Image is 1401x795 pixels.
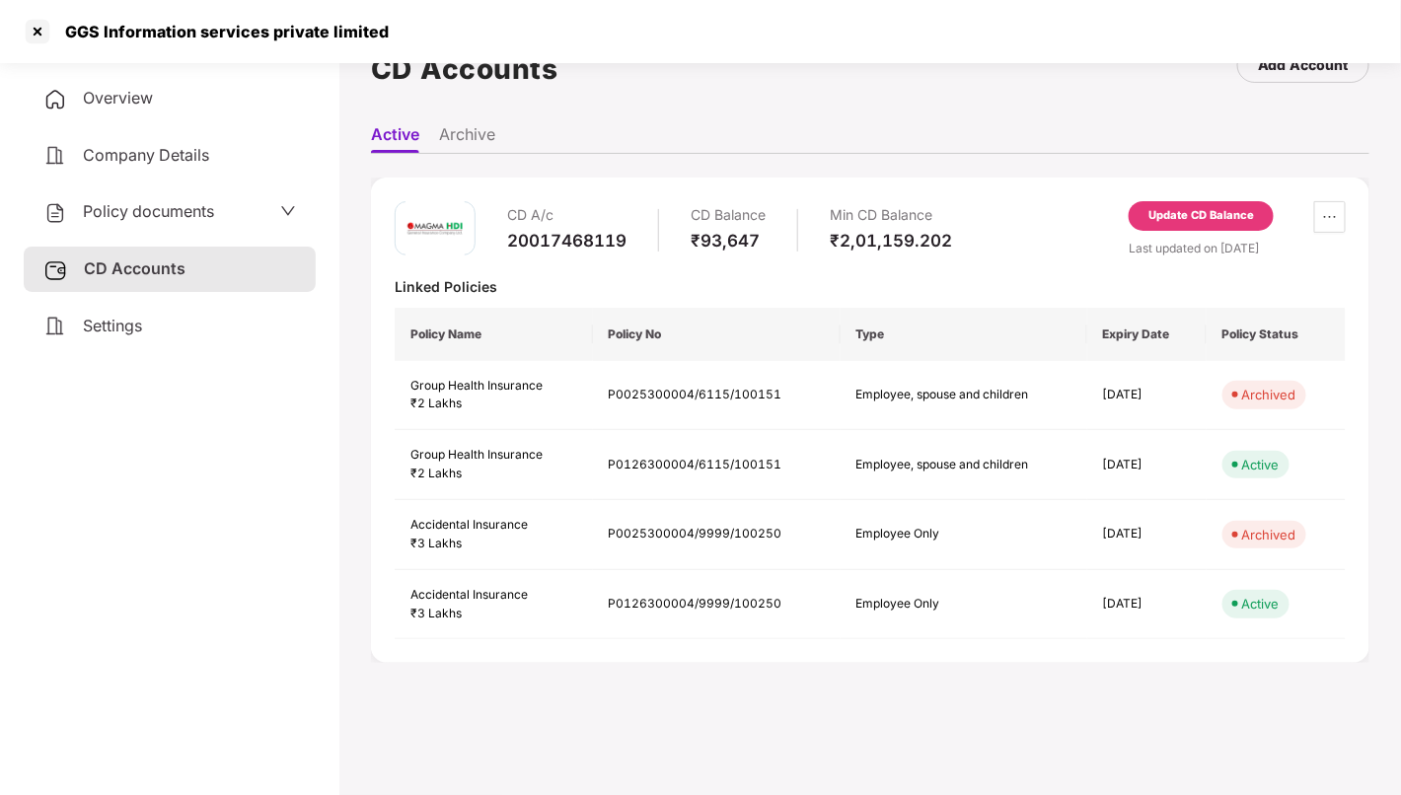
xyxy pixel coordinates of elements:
[841,308,1087,361] th: Type
[395,277,1346,296] div: Linked Policies
[84,258,185,278] span: CD Accounts
[83,88,153,108] span: Overview
[410,466,462,480] span: ₹2 Lakhs
[691,230,766,252] div: ₹93,647
[83,201,214,221] span: Policy documents
[1242,594,1280,614] div: Active
[1087,308,1207,361] th: Expiry Date
[1314,201,1346,233] button: ellipsis
[371,124,419,153] li: Active
[1207,308,1346,361] th: Policy Status
[1129,239,1346,257] div: Last updated on [DATE]
[691,201,766,230] div: CD Balance
[830,230,952,252] div: ₹2,01,159.202
[43,315,67,338] img: svg+xml;base64,PHN2ZyB4bWxucz0iaHR0cDovL3d3dy53My5vcmcvMjAwMC9zdmciIHdpZHRoPSIyNCIgaGVpZ2h0PSIyNC...
[856,525,1071,543] div: Employee Only
[280,203,296,219] span: down
[1087,570,1207,640] td: [DATE]
[856,386,1071,404] div: Employee, spouse and children
[371,47,558,91] h1: CD Accounts
[830,201,952,230] div: Min CD Balance
[410,586,577,605] div: Accidental Insurance
[410,446,577,465] div: Group Health Insurance
[410,536,462,550] span: ₹3 Lakhs
[410,396,462,410] span: ₹2 Lakhs
[856,456,1071,474] div: Employee, spouse and children
[410,606,462,620] span: ₹3 Lakhs
[43,144,67,168] img: svg+xml;base64,PHN2ZyB4bWxucz0iaHR0cDovL3d3dy53My5vcmcvMjAwMC9zdmciIHdpZHRoPSIyNCIgaGVpZ2h0PSIyNC...
[593,430,841,500] td: P0126300004/6115/100151
[856,595,1071,614] div: Employee Only
[43,258,68,282] img: svg+xml;base64,PHN2ZyB3aWR0aD0iMjUiIGhlaWdodD0iMjQiIHZpZXdCb3g9IjAgMCAyNSAyNCIgZmlsbD0ibm9uZSIgeG...
[83,316,142,335] span: Settings
[593,308,841,361] th: Policy No
[1258,54,1349,76] div: Add Account
[43,88,67,111] img: svg+xml;base64,PHN2ZyB4bWxucz0iaHR0cDovL3d3dy53My5vcmcvMjAwMC9zdmciIHdpZHRoPSIyNCIgaGVpZ2h0PSIyNC...
[410,377,577,396] div: Group Health Insurance
[507,201,627,230] div: CD A/c
[406,199,465,258] img: magma.png
[1242,455,1280,474] div: Active
[410,516,577,535] div: Accidental Insurance
[395,308,593,361] th: Policy Name
[1087,430,1207,500] td: [DATE]
[43,201,67,225] img: svg+xml;base64,PHN2ZyB4bWxucz0iaHR0cDovL3d3dy53My5vcmcvMjAwMC9zdmciIHdpZHRoPSIyNCIgaGVpZ2h0PSIyNC...
[439,124,495,153] li: Archive
[593,361,841,431] td: P0025300004/6115/100151
[593,570,841,640] td: P0126300004/9999/100250
[593,500,841,570] td: P0025300004/9999/100250
[1242,385,1296,404] div: Archived
[1087,361,1207,431] td: [DATE]
[83,145,209,165] span: Company Details
[1242,525,1296,544] div: Archived
[507,230,627,252] div: 20017468119
[53,22,389,41] div: GGS Information services private limited
[1148,207,1254,225] div: Update CD Balance
[1315,209,1345,225] span: ellipsis
[1087,500,1207,570] td: [DATE]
